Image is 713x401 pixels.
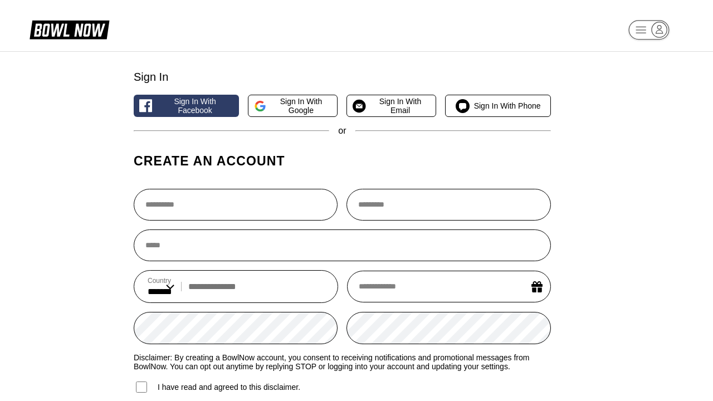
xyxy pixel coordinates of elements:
[474,101,541,110] span: Sign in with Phone
[346,95,436,117] button: Sign in with Email
[157,97,233,115] span: Sign in with Facebook
[134,95,239,117] button: Sign in with Facebook
[134,153,551,169] h1: Create an account
[134,126,551,136] div: or
[370,97,431,115] span: Sign in with Email
[445,95,550,117] button: Sign in with Phone
[248,95,338,117] button: Sign in with Google
[134,353,551,371] label: Disclaimer: By creating a BowlNow account, you consent to receiving notifications and promotional...
[134,71,551,84] div: Sign In
[134,380,300,394] label: I have read and agreed to this disclaimer.
[271,97,331,115] span: Sign in with Google
[136,382,147,393] input: I have read and agreed to this disclaimer.
[148,277,174,285] label: Country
